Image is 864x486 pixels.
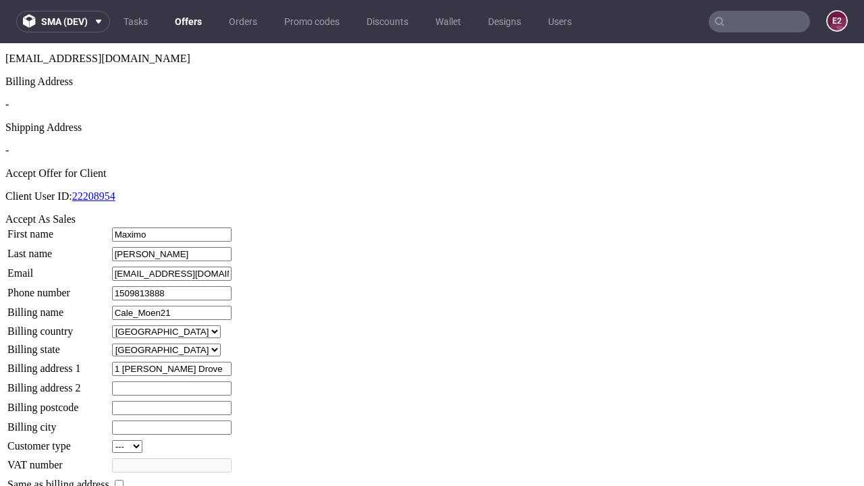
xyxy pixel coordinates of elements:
td: Billing state [7,300,110,314]
td: Last name [7,203,110,219]
span: - [5,55,9,67]
p: Client User ID: [5,147,859,159]
td: Billing country [7,281,110,296]
td: Billing address 1 [7,318,110,333]
span: sma (dev) [41,17,88,26]
td: Billing city [7,377,110,392]
div: Shipping Address [5,78,859,90]
a: Designs [480,11,529,32]
td: Billing postcode [7,357,110,373]
a: Users [540,11,580,32]
td: First name [7,184,110,199]
td: Billing name [7,262,110,277]
td: Phone number [7,242,110,258]
td: Customer type [7,396,110,410]
figcaption: e2 [828,11,846,30]
a: Wallet [427,11,469,32]
td: Email [7,223,110,238]
a: Discounts [358,11,416,32]
a: Orders [221,11,265,32]
a: Offers [167,11,210,32]
td: Billing address 2 [7,337,110,353]
a: Promo codes [276,11,348,32]
a: 22208954 [72,147,115,159]
button: sma (dev) [16,11,110,32]
a: Tasks [115,11,156,32]
span: - [5,101,9,113]
div: Accept As Sales [5,170,859,182]
td: VAT number [7,414,110,430]
div: Billing Address [5,32,859,45]
span: [EMAIL_ADDRESS][DOMAIN_NAME] [5,9,190,21]
td: Same as billing address [7,434,110,449]
div: Accept Offer for Client [5,124,859,136]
